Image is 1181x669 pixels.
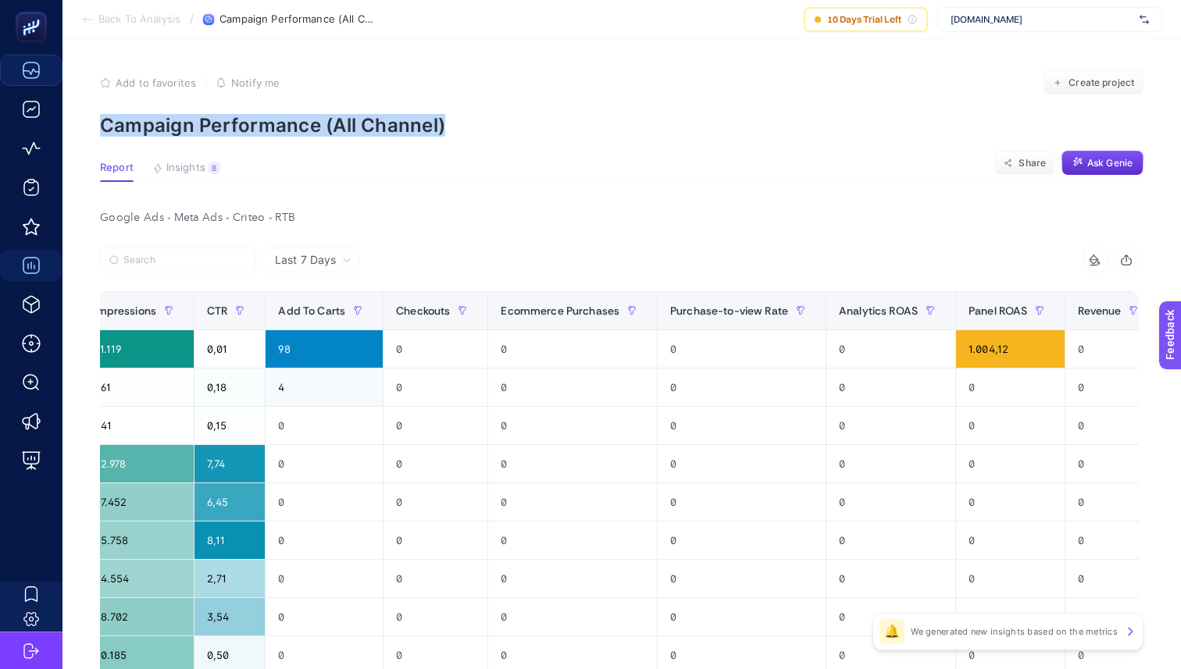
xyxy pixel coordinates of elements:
div: 0 [956,407,1065,444]
div: 0 [956,560,1065,597]
div: 0 [956,521,1065,559]
span: Share [1019,157,1046,169]
div: 0 [658,598,826,635]
div: 0 [1065,368,1158,406]
div: 3,54 [194,598,265,635]
div: 0 [956,445,1065,482]
div: 0 [266,445,383,482]
button: Messages [156,487,312,550]
span: Purchase-to-view Rate [670,304,788,317]
div: We will reply as soon as we can [32,213,261,230]
div: 0 [488,598,657,635]
div: 0 [1065,445,1158,482]
span: Last 7 Days [275,252,336,268]
div: 61.119 [81,330,194,368]
div: 0 [266,407,383,444]
span: Ask Genie [1087,157,1133,169]
span: Feedback [9,5,59,17]
div: 0 [826,483,955,521]
div: 0 [488,560,657,597]
div: 0 [384,598,487,635]
button: Ask Genie [1061,151,1144,176]
div: 0 [956,598,1065,635]
div: 42.978 [81,445,194,482]
img: svg%3e [1140,12,1149,27]
div: 7,74 [194,445,265,482]
div: 0 [1065,330,1158,368]
div: 0 [826,330,955,368]
div: Google Ads - Meta Ads - Criteo - RTB [87,207,1151,229]
div: 0 [488,330,657,368]
div: 0 [384,368,487,406]
img: Profile image for Sahin [212,25,244,56]
span: Impressions [94,304,156,317]
div: 0,15 [194,407,265,444]
div: 0 [826,560,955,597]
div: Send us a message [32,197,261,213]
div: 0 [488,521,657,559]
p: Campaign Performance (All Channel) [100,114,1144,137]
span: Insights [166,162,205,174]
span: Create project [1069,77,1134,89]
p: How can we help? [31,137,281,164]
div: 0,18 [194,368,265,406]
div: 0 [956,368,1065,406]
span: Back To Analysis [98,13,180,26]
div: 8 [209,162,220,174]
span: CTR [207,304,227,317]
div: 27.452 [81,483,194,521]
img: logo [31,30,117,55]
div: 0 [384,560,487,597]
button: Add to favorites [100,77,196,89]
div: 0 [658,407,826,444]
div: 0 [384,445,487,482]
div: 0 [658,483,826,521]
div: 🔔 [880,619,904,644]
div: 0 [1065,407,1158,444]
div: Close [269,25,297,53]
div: 28.702 [81,598,194,635]
div: 0 [658,560,826,597]
div: 541 [81,407,194,444]
div: 6,45 [194,483,265,521]
button: Share [994,151,1055,176]
div: 98 [266,330,383,368]
span: 10 Days Trial Left [827,13,901,26]
span: Notify me [231,77,280,89]
div: 0 [266,560,383,597]
span: [DOMAIN_NAME] [951,13,1133,26]
span: Ecommerce Purchases [501,304,619,317]
input: Search [123,254,247,266]
div: 0 [1065,560,1158,597]
button: Create project [1044,70,1144,95]
div: 0 [658,330,826,368]
span: Revenue [1078,304,1121,317]
div: 0,01 [194,330,265,368]
div: 0 [266,483,383,521]
span: Add To Carts [278,304,345,317]
span: Messages [208,526,262,537]
span: Home [60,526,95,537]
div: 0 [384,330,487,368]
span: / [190,12,194,25]
p: We generated new insights based on the metrics [911,625,1118,638]
div: 0 [488,483,657,521]
div: 0 [826,407,955,444]
div: 0 [1065,521,1158,559]
div: 0 [826,521,955,559]
span: Campaign Performance (All Channel) [219,13,376,26]
div: 0 [384,407,487,444]
span: Add to favorites [116,77,196,89]
span: Checkouts [396,304,450,317]
span: Analytics ROAS [839,304,918,317]
div: 2,71 [194,560,265,597]
div: 0 [266,521,383,559]
div: 0 [956,483,1065,521]
div: 0 [488,368,657,406]
div: 0 [1065,598,1158,635]
div: 25.758 [81,521,194,559]
span: Report [100,162,134,174]
div: 0 [488,407,657,444]
div: Send us a messageWe will reply as soon as we can [16,183,297,243]
div: 0 [826,445,955,482]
